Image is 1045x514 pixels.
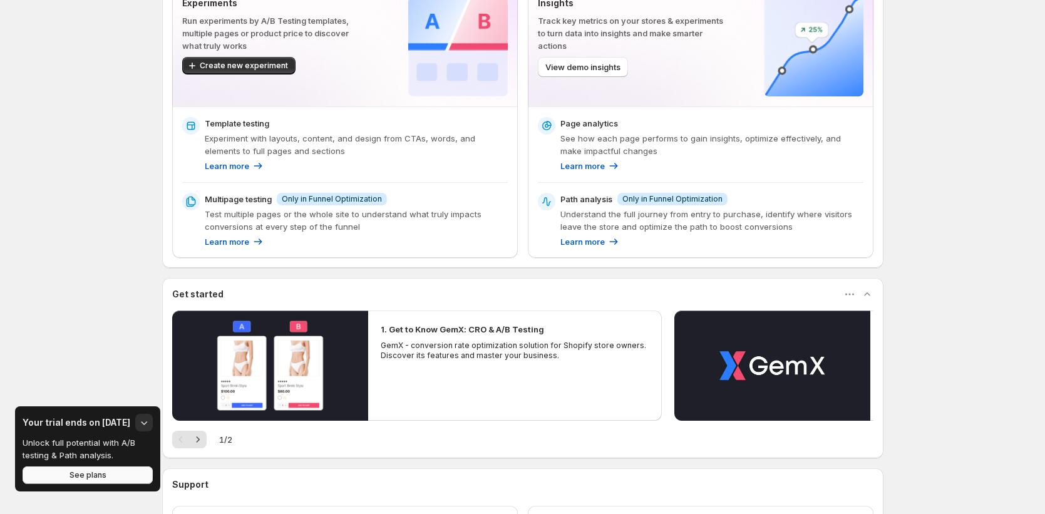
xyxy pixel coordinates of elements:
[560,193,612,205] p: Path analysis
[674,311,870,421] button: Play video
[560,235,605,248] p: Learn more
[182,57,296,75] button: Create new experiment
[538,14,724,52] p: Track key metrics on your stores & experiments to turn data into insights and make smarter actions
[560,132,863,157] p: See how each page performs to gain insights, optimize effectively, and make impactful changes
[205,235,249,248] p: Learn more
[219,433,232,446] span: 1 / 2
[282,194,382,204] span: Only in Funnel Optimization
[23,416,130,429] h3: Your trial ends on [DATE]
[189,431,207,448] button: Next
[622,194,723,204] span: Only in Funnel Optimization
[69,470,106,480] span: See plans
[23,466,153,484] button: See plans
[182,14,368,52] p: Run experiments by A/B Testing templates, multiple pages or product price to discover what truly ...
[205,193,272,205] p: Multipage testing
[560,235,620,248] a: Learn more
[560,117,618,130] p: Page analytics
[560,208,863,233] p: Understand the full journey from entry to purchase, identify where visitors leave the store and o...
[205,208,508,233] p: Test multiple pages or the whole site to understand what truly impacts conversions at every step ...
[381,323,544,336] h2: 1. Get to Know GemX: CRO & A/B Testing
[172,478,208,491] h3: Support
[200,61,288,71] span: Create new experiment
[560,160,620,172] a: Learn more
[205,132,508,157] p: Experiment with layouts, content, and design from CTAs, words, and elements to full pages and sec...
[205,117,269,130] p: Template testing
[23,436,144,461] p: Unlock full potential with A/B testing & Path analysis.
[172,311,368,421] button: Play video
[205,160,264,172] a: Learn more
[545,61,620,73] span: View demo insights
[205,235,264,248] a: Learn more
[172,288,224,301] h3: Get started
[205,160,249,172] p: Learn more
[172,431,207,448] nav: Pagination
[560,160,605,172] p: Learn more
[538,57,628,77] button: View demo insights
[381,341,650,361] p: GemX - conversion rate optimization solution for Shopify store owners. Discover its features and ...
